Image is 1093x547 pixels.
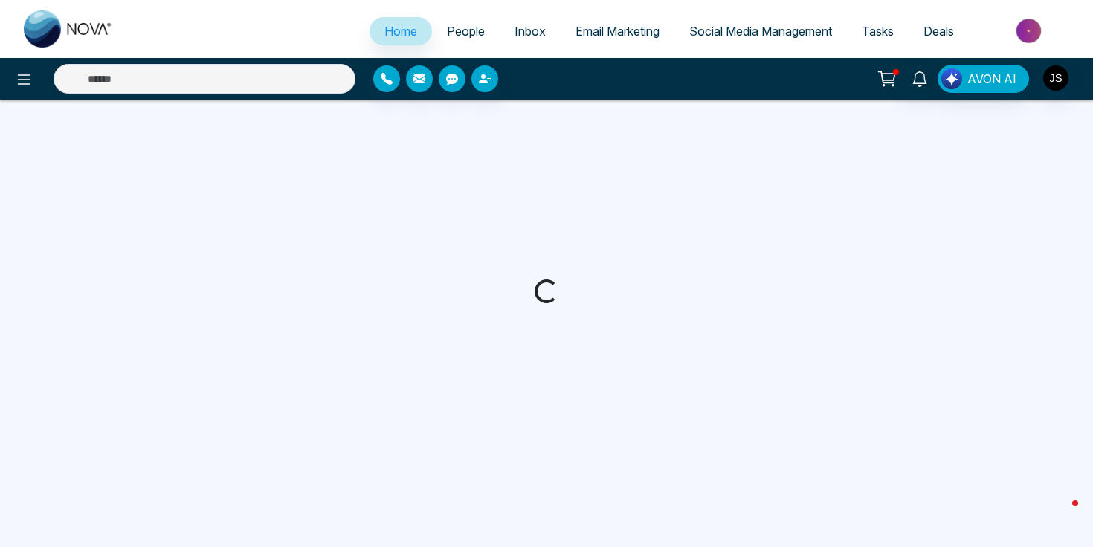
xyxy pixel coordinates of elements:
[384,24,417,39] span: Home
[674,17,847,45] a: Social Media Management
[909,17,969,45] a: Deals
[1043,65,1068,91] img: User Avatar
[941,68,962,89] img: Lead Flow
[561,17,674,45] a: Email Marketing
[689,24,832,39] span: Social Media Management
[976,14,1084,48] img: Market-place.gif
[967,70,1016,88] span: AVON AI
[447,24,485,39] span: People
[862,24,894,39] span: Tasks
[432,17,500,45] a: People
[500,17,561,45] a: Inbox
[515,24,546,39] span: Inbox
[370,17,432,45] a: Home
[847,17,909,45] a: Tasks
[575,24,660,39] span: Email Marketing
[938,65,1029,93] button: AVON AI
[1042,496,1078,532] iframe: Intercom live chat
[24,10,113,48] img: Nova CRM Logo
[923,24,954,39] span: Deals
